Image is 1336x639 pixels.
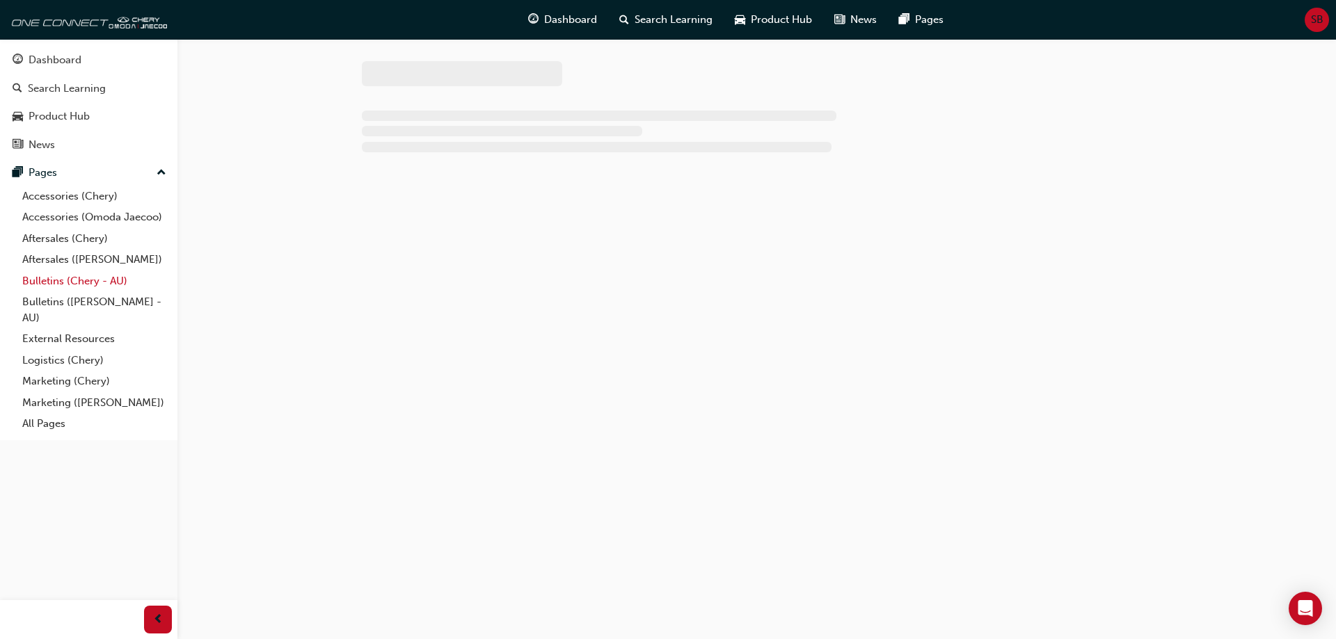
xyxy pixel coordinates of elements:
span: SB [1311,12,1323,28]
span: news-icon [834,11,845,29]
span: News [850,12,877,28]
img: oneconnect [7,6,167,33]
a: Aftersales (Chery) [17,228,172,250]
button: DashboardSearch LearningProduct HubNews [6,45,172,160]
a: Aftersales ([PERSON_NAME]) [17,249,172,270]
div: Search Learning [28,81,106,97]
a: Accessories (Chery) [17,186,172,207]
span: car-icon [13,111,23,123]
a: News [6,132,172,158]
a: search-iconSearch Learning [608,6,724,34]
a: car-iconProduct Hub [724,6,823,34]
button: Pages [6,160,172,186]
a: Marketing ([PERSON_NAME]) [17,392,172,414]
span: prev-icon [153,611,164,629]
div: Open Intercom Messenger [1289,592,1322,625]
a: Product Hub [6,104,172,129]
div: Dashboard [29,52,81,68]
span: Dashboard [544,12,597,28]
a: news-iconNews [823,6,888,34]
span: pages-icon [899,11,909,29]
a: Dashboard [6,47,172,73]
a: All Pages [17,413,172,435]
a: Logistics (Chery) [17,350,172,371]
a: Accessories (Omoda Jaecoo) [17,207,172,228]
a: Bulletins (Chery - AU) [17,270,172,292]
a: External Resources [17,328,172,350]
span: Product Hub [751,12,812,28]
span: car-icon [735,11,745,29]
span: guage-icon [528,11,539,29]
a: guage-iconDashboard [517,6,608,34]
span: Pages [915,12,944,28]
span: search-icon [13,83,22,95]
span: up-icon [157,164,166,182]
div: Pages [29,165,57,181]
a: Bulletins ([PERSON_NAME] - AU) [17,291,172,328]
span: guage-icon [13,54,23,67]
span: search-icon [619,11,629,29]
span: pages-icon [13,167,23,179]
span: Search Learning [635,12,713,28]
a: pages-iconPages [888,6,955,34]
div: News [29,137,55,153]
button: SB [1305,8,1329,32]
span: news-icon [13,139,23,152]
a: Search Learning [6,76,172,102]
div: Product Hub [29,108,90,124]
a: Marketing (Chery) [17,371,172,392]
